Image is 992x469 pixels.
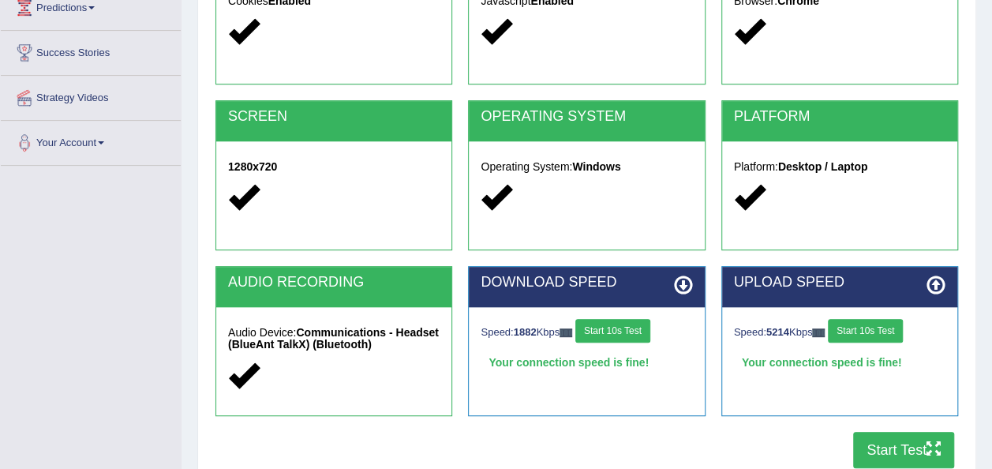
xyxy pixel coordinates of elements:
h2: PLATFORM [734,109,945,125]
strong: Communications - Headset (BlueAnt TalkX) (Bluetooth) [228,326,439,351]
a: Success Stories [1,31,181,70]
strong: Desktop / Laptop [778,160,868,173]
h5: Audio Device: [228,327,440,351]
img: ajax-loader-fb-connection.gif [560,328,572,337]
h2: SCREEN [228,109,440,125]
a: Your Account [1,121,181,160]
div: Your connection speed is fine! [734,351,945,374]
button: Start 10s Test [575,319,650,343]
h5: Operating System: [481,161,692,173]
h2: UPLOAD SPEED [734,275,945,291]
a: Strategy Videos [1,76,181,115]
div: Speed: Kbps [481,319,692,347]
h2: AUDIO RECORDING [228,275,440,291]
button: Start 10s Test [828,319,903,343]
strong: 5214 [766,326,789,338]
img: ajax-loader-fb-connection.gif [812,328,825,337]
strong: 1882 [514,326,537,338]
strong: 1280x720 [228,160,277,173]
strong: Windows [572,160,620,173]
div: Your connection speed is fine! [481,351,692,374]
h5: Platform: [734,161,945,173]
h2: DOWNLOAD SPEED [481,275,692,291]
button: Start Test [853,432,954,468]
h2: OPERATING SYSTEM [481,109,692,125]
div: Speed: Kbps [734,319,945,347]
